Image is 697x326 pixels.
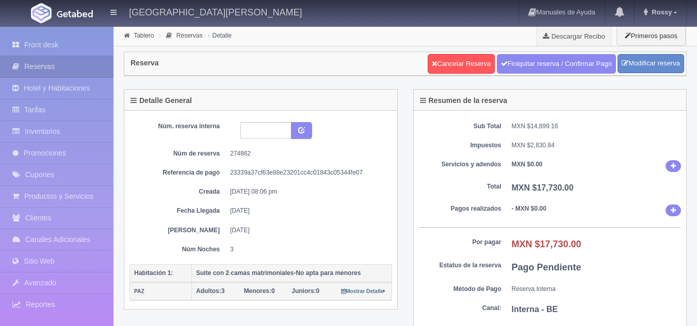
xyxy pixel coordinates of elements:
[137,245,220,254] dt: Núm Noches
[230,149,384,158] dd: 274862
[341,287,386,295] a: Mostrar Detalle
[244,287,271,295] strong: Menores:
[419,285,501,294] dt: Método de Pago
[205,30,234,40] li: Detalle
[419,238,501,247] dt: Por pagar
[137,187,220,196] dt: Creada
[419,304,501,313] dt: Canal:
[512,239,581,249] b: MXN $17,730.00
[192,264,392,282] th: Suite con 2 camas matrimoniales-No apta para menores
[57,10,93,18] img: Getabed
[131,59,159,67] h4: Reserva
[512,161,543,168] b: MXN $0.00
[617,26,686,46] button: Primeros pasos
[497,54,616,74] a: Finiquitar reserva / Confirmar Pago
[230,245,384,254] dd: 3
[131,97,192,105] h4: Detalle General
[618,54,684,73] a: Modificar reserva
[291,287,319,295] span: 0
[137,122,220,131] dt: Núm. reserva interna
[176,32,203,39] a: Reservas
[512,122,682,131] dd: MXN $14,899.16
[134,269,173,277] b: Habitación 1:
[230,226,384,235] dd: [DATE]
[244,287,275,295] span: 0
[512,183,574,192] b: MXN $17,730.00
[512,305,558,314] b: Interna - BE
[230,187,384,196] dd: [DATE] 08:06 pm
[137,207,220,215] dt: Fecha Llegada
[134,32,154,39] a: Tablero
[419,204,501,213] dt: Pagos realizados
[419,141,501,150] dt: Impuestos
[420,97,508,105] h4: Resumen de la reserva
[419,182,501,191] dt: Total
[428,54,495,74] a: Cancelar Reserva
[134,288,144,294] small: PAZ
[230,207,384,215] dd: [DATE]
[196,287,224,295] span: 3
[512,262,581,272] b: Pago Pendiente
[512,205,546,212] b: - MXN $0.00
[341,288,386,294] small: Mostrar Detalle
[137,168,220,177] dt: Referencia de pago
[419,122,501,131] dt: Sub Total
[512,141,682,150] dd: MXN $2,830.84
[649,8,672,16] span: Rossy
[31,3,52,23] img: Getabed
[137,226,220,235] dt: [PERSON_NAME]
[291,287,316,295] strong: Juniors:
[512,285,682,294] dd: Reserva Interna
[419,160,501,169] dt: Servicios y adendos
[129,5,302,18] h4: [GEOGRAPHIC_DATA][PERSON_NAME]
[230,168,384,177] dd: 23339a37cf63e88e23201cc4c01843c05344fe07
[419,261,501,270] dt: Estatus de la reserva
[537,26,611,46] a: Descargar Recibo
[137,149,220,158] dt: Núm de reserva
[196,287,221,295] strong: Adultos:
